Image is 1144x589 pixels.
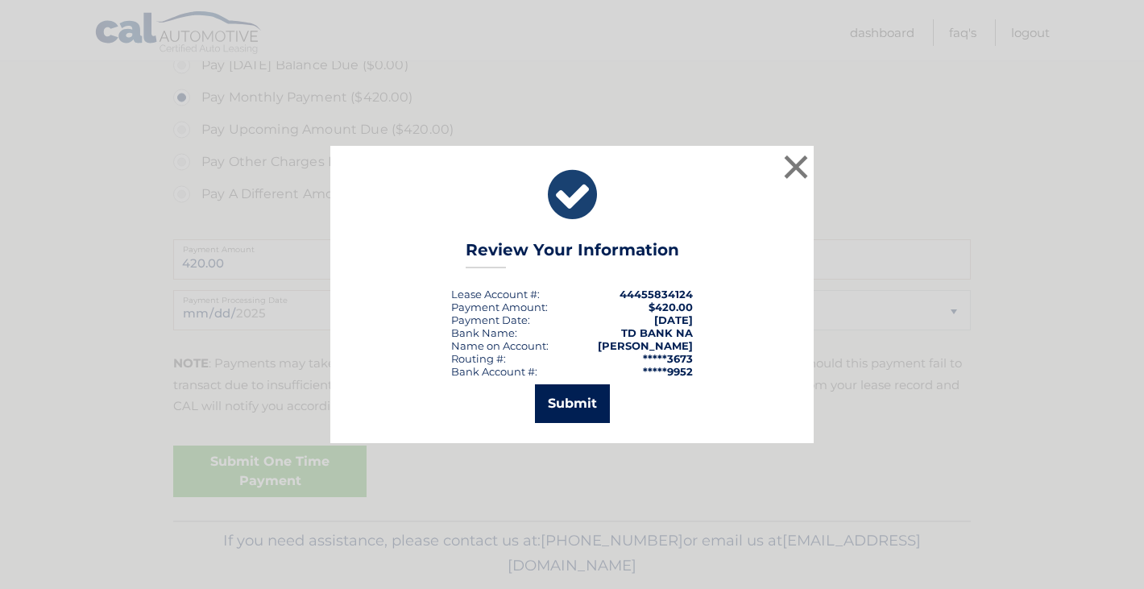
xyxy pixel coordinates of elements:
div: Lease Account #: [451,288,540,301]
strong: TD BANK NA [621,326,693,339]
span: Payment Date [451,313,528,326]
span: $420.00 [649,301,693,313]
div: Bank Name: [451,326,517,339]
div: Name on Account: [451,339,549,352]
button: × [780,151,812,183]
span: [DATE] [654,313,693,326]
button: Submit [535,384,610,423]
div: : [451,313,530,326]
h3: Review Your Information [466,240,679,268]
strong: 44455834124 [620,288,693,301]
div: Routing #: [451,352,506,365]
strong: [PERSON_NAME] [598,339,693,352]
div: Payment Amount: [451,301,548,313]
div: Bank Account #: [451,365,537,378]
